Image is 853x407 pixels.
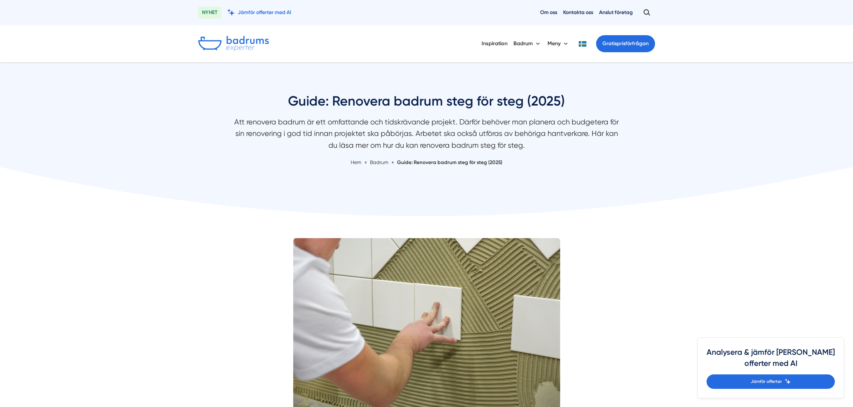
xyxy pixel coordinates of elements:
[198,7,221,19] span: NYHET
[540,9,557,16] a: Om oss
[230,92,623,116] h1: Guide: Renovera badrum steg för steg (2025)
[482,34,507,53] a: Inspiration
[370,159,389,165] span: Badrum
[513,34,542,53] button: Badrum
[351,159,361,165] a: Hem
[230,116,623,155] p: Att renovera badrum är ett omfattande och tidskrävande projekt. Därför behöver man planera och bu...
[596,35,655,52] a: Gratisprisförfrågan
[238,9,291,16] span: Jämför offerter med AI
[548,34,569,53] button: Meny
[751,378,782,385] span: Jämför offerter
[198,36,269,51] img: Badrumsexperter.se logotyp
[227,9,291,16] a: Jämför offerter med AI
[707,374,835,389] a: Jämför offerter
[230,159,623,166] nav: Breadcrumb
[639,6,655,19] button: Öppna sök
[599,9,633,16] a: Anslut företag
[602,40,617,47] span: Gratis
[707,347,835,374] h4: Analysera & jämför [PERSON_NAME] offerter med AI
[364,159,367,166] span: »
[391,159,394,166] span: »
[370,159,390,165] a: Badrum
[563,9,593,16] a: Kontakta oss
[397,159,502,165] a: Guide: Renovera badrum steg för steg (2025)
